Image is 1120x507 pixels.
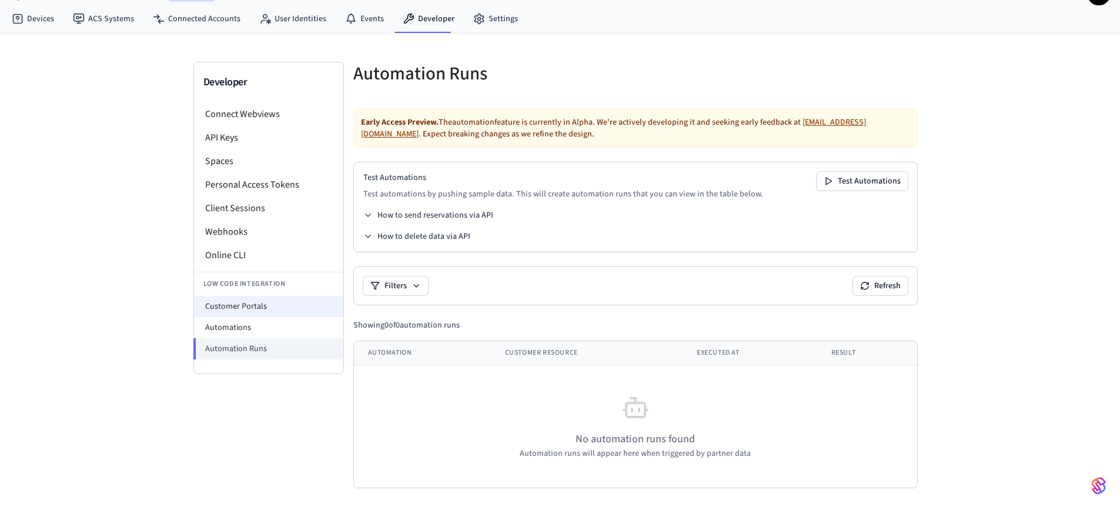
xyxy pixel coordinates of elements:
a: User Identities [250,8,336,29]
button: How to delete data via API [363,231,470,242]
h3: Developer [203,74,334,91]
li: Automation Runs [193,338,343,359]
li: Personal Access Tokens [194,173,343,196]
li: Connect Webviews [194,102,343,126]
a: Settings [464,8,527,29]
strong: Early Access Preview. [361,116,439,128]
li: Client Sessions [194,196,343,220]
a: Connected Accounts [143,8,250,29]
p: Test automations by pushing sample data. This will create automation runs that you can view in th... [363,188,763,200]
h5: Automation Runs [353,62,628,86]
th: Result [817,341,917,365]
button: Filters [363,276,428,295]
th: Automation [354,341,491,365]
button: How to send reservations via API [363,209,493,221]
a: ACS Systems [63,8,143,29]
li: Spaces [194,149,343,173]
th: Executed At [683,341,817,365]
button: Refresh [853,276,908,295]
p: Automation runs will appear here when triggered by partner data [368,448,903,459]
li: Customer Portals [194,296,343,317]
img: SeamLogoGradient.69752ec5.svg [1092,476,1106,495]
li: Low Code Integration [194,272,343,296]
li: API Keys [194,126,343,149]
div: Showing 0 of 0 automation runs [353,319,460,331]
div: The automation feature is currently in Alpha. We're actively developing it and seeking early feed... [353,109,918,148]
li: Automations [194,317,343,338]
li: Webhooks [194,220,343,244]
a: Developer [393,8,464,29]
p: No automation runs found [368,431,903,448]
a: [EMAIL_ADDRESS][DOMAIN_NAME] [361,116,866,140]
h2: Test Automations [363,172,763,184]
th: Customer Resource [491,341,683,365]
a: Devices [2,8,63,29]
li: Online CLI [194,244,343,267]
button: Test Automations [817,172,908,191]
a: Events [336,8,393,29]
